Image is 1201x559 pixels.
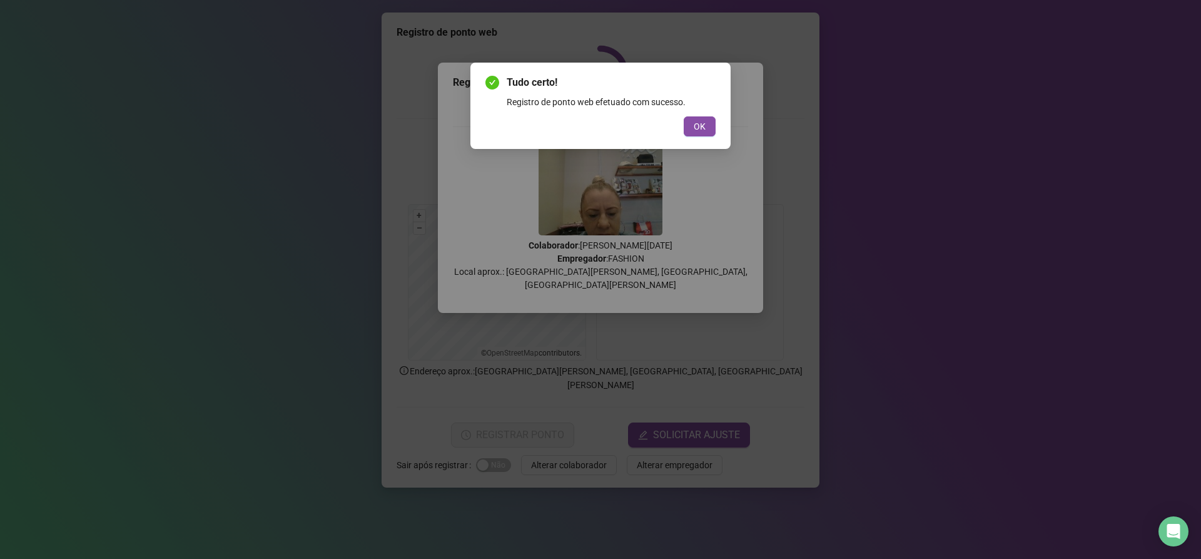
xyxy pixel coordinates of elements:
[507,95,716,109] div: Registro de ponto web efetuado com sucesso.
[485,76,499,90] span: check-circle
[684,116,716,136] button: OK
[507,75,716,90] span: Tudo certo!
[694,120,706,133] span: OK
[1158,516,1188,546] div: Open Intercom Messenger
